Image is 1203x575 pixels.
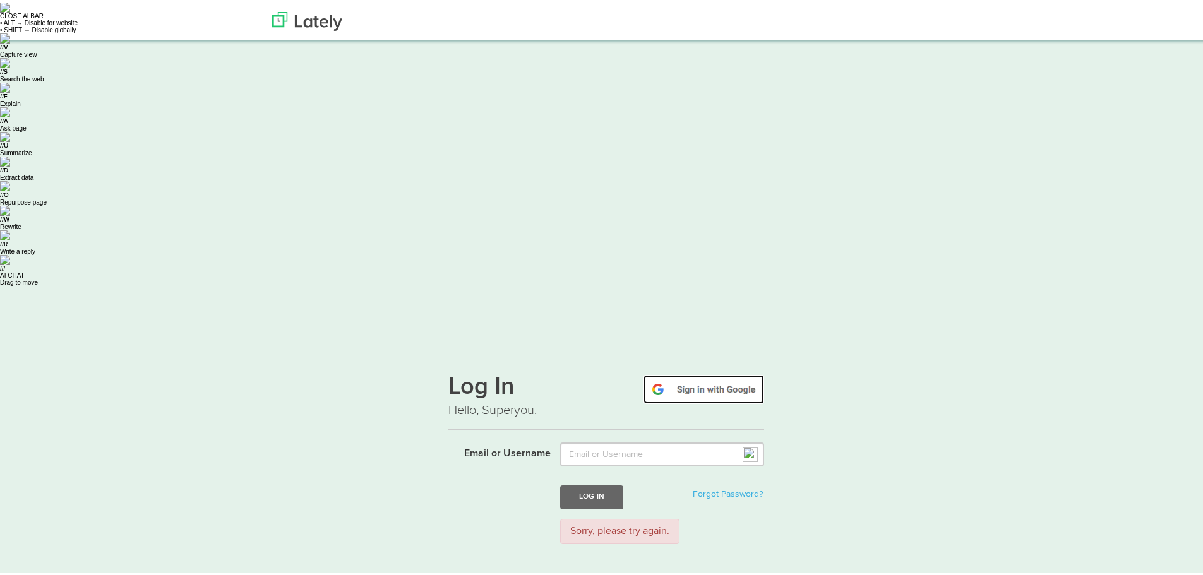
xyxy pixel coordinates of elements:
div: Sorry, please try again. [560,516,679,542]
h1: Log In [448,372,764,399]
label: Email or Username [439,440,551,459]
input: Email or Username [560,440,764,464]
img: google-signin.png [643,372,764,401]
a: Forgot Password? [693,487,763,496]
p: Hello, Superyou. [448,399,764,417]
button: Log In [560,483,623,506]
img: npw-badge-icon.svg [743,444,758,459]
